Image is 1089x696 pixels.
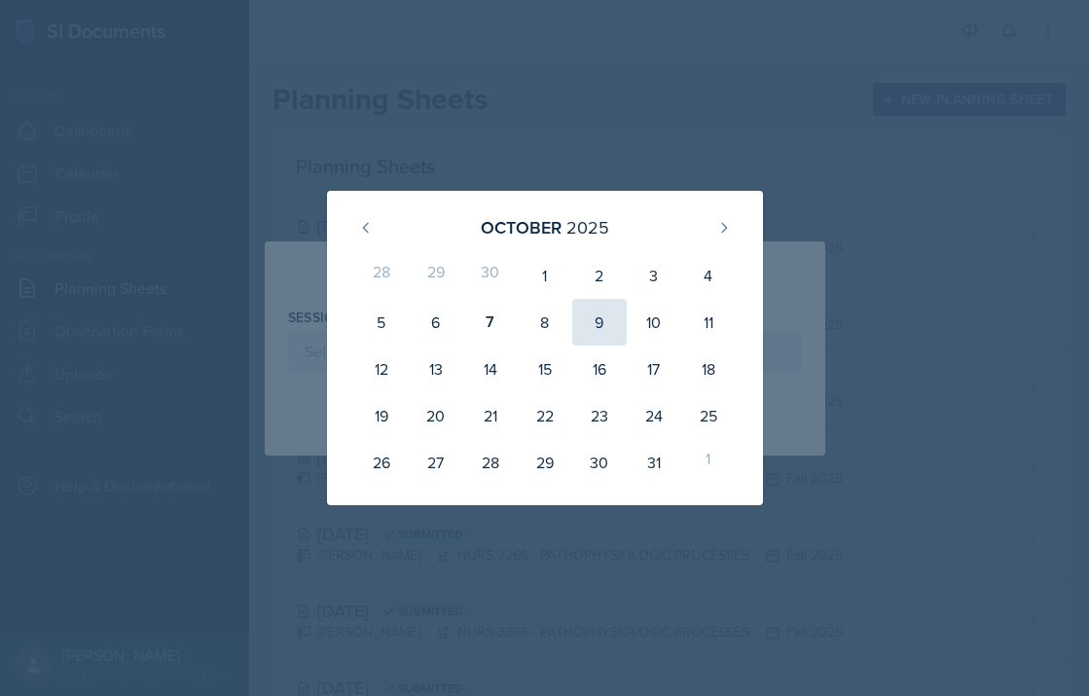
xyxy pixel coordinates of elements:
[627,346,681,392] div: 17
[518,392,572,439] div: 22
[463,346,518,392] div: 14
[354,346,409,392] div: 12
[409,346,463,392] div: 13
[463,392,518,439] div: 21
[681,439,736,486] div: 1
[572,439,627,486] div: 30
[681,346,736,392] div: 18
[627,299,681,346] div: 10
[354,392,409,439] div: 19
[463,252,518,299] div: 30
[627,392,681,439] div: 24
[572,299,627,346] div: 9
[354,439,409,486] div: 26
[681,299,736,346] div: 11
[681,252,736,299] div: 4
[566,214,609,240] div: 2025
[409,392,463,439] div: 20
[681,392,736,439] div: 25
[481,214,562,240] div: October
[463,439,518,486] div: 28
[463,299,518,346] div: 7
[354,252,409,299] div: 28
[518,299,572,346] div: 8
[572,392,627,439] div: 23
[409,439,463,486] div: 27
[627,252,681,299] div: 3
[572,252,627,299] div: 2
[354,299,409,346] div: 5
[518,252,572,299] div: 1
[572,346,627,392] div: 16
[409,299,463,346] div: 6
[518,346,572,392] div: 15
[627,439,681,486] div: 31
[518,439,572,486] div: 29
[409,252,463,299] div: 29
